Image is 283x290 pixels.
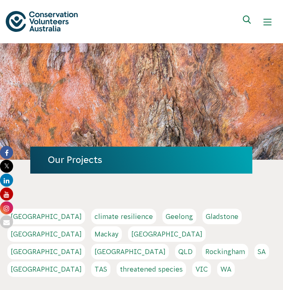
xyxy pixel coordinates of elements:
[91,226,122,242] a: Mackay
[91,261,110,277] a: TAS
[258,12,277,32] button: Show mobile navigation menu
[162,209,196,224] a: Geelong
[243,16,253,29] span: Expand search box
[217,261,235,277] a: WA
[254,244,269,259] a: SA
[128,226,206,242] a: [GEOGRAPHIC_DATA]
[202,209,242,224] a: Gladstone
[117,261,186,277] a: threatened species
[7,209,85,224] a: [GEOGRAPHIC_DATA]
[238,12,258,32] button: Expand search box Close search box
[175,244,196,259] a: QLD
[7,261,85,277] a: [GEOGRAPHIC_DATA]
[7,226,85,242] a: [GEOGRAPHIC_DATA]
[7,244,85,259] a: [GEOGRAPHIC_DATA]
[91,209,156,224] a: climate resilience
[202,244,248,259] a: Rockingham
[91,244,169,259] a: [GEOGRAPHIC_DATA]
[192,261,211,277] a: VIC
[48,155,102,165] a: Our Projects
[6,11,78,32] img: logo.svg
